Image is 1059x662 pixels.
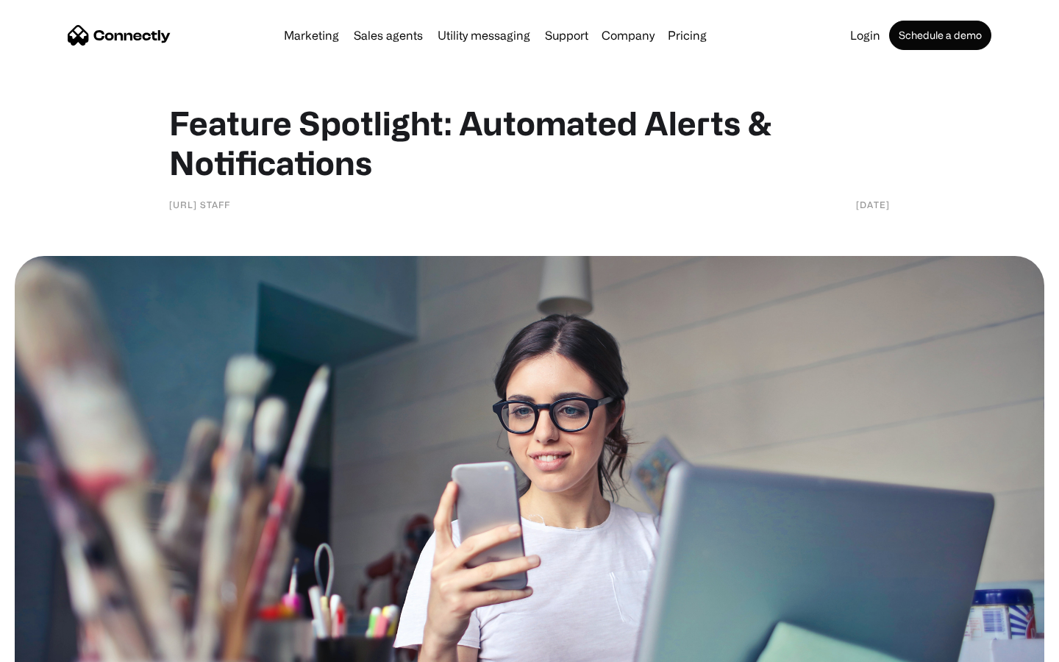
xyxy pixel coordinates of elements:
a: Marketing [278,29,345,41]
h1: Feature Spotlight: Automated Alerts & Notifications [169,103,890,182]
div: Company [597,25,659,46]
div: [URL] staff [169,197,230,212]
a: Support [539,29,594,41]
a: Login [844,29,886,41]
div: [DATE] [856,197,890,212]
a: home [68,24,171,46]
div: Company [602,25,655,46]
a: Utility messaging [432,29,536,41]
a: Pricing [662,29,713,41]
a: Sales agents [348,29,429,41]
a: Schedule a demo [889,21,991,50]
